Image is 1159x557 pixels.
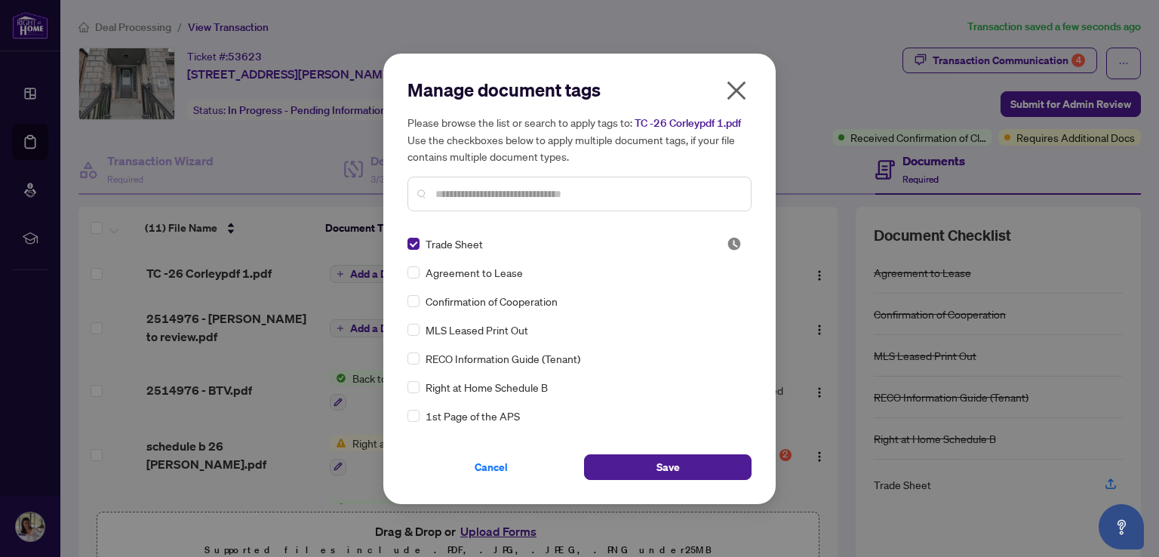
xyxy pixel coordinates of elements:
[584,454,752,480] button: Save
[1099,504,1144,549] button: Open asap
[727,236,742,251] img: status
[426,264,523,281] span: Agreement to Lease
[407,114,752,165] h5: Please browse the list or search to apply tags to: Use the checkboxes below to apply multiple doc...
[635,116,741,130] span: TC -26 Corleypdf 1.pdf
[727,236,742,251] span: Pending Review
[656,455,680,479] span: Save
[426,350,580,367] span: RECO Information Guide (Tenant)
[426,379,548,395] span: Right at Home Schedule B
[426,408,520,424] span: 1st Page of the APS
[426,293,558,309] span: Confirmation of Cooperation
[407,454,575,480] button: Cancel
[724,78,749,103] span: close
[407,78,752,102] h2: Manage document tags
[475,455,508,479] span: Cancel
[426,235,483,252] span: Trade Sheet
[426,322,528,338] span: MLS Leased Print Out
